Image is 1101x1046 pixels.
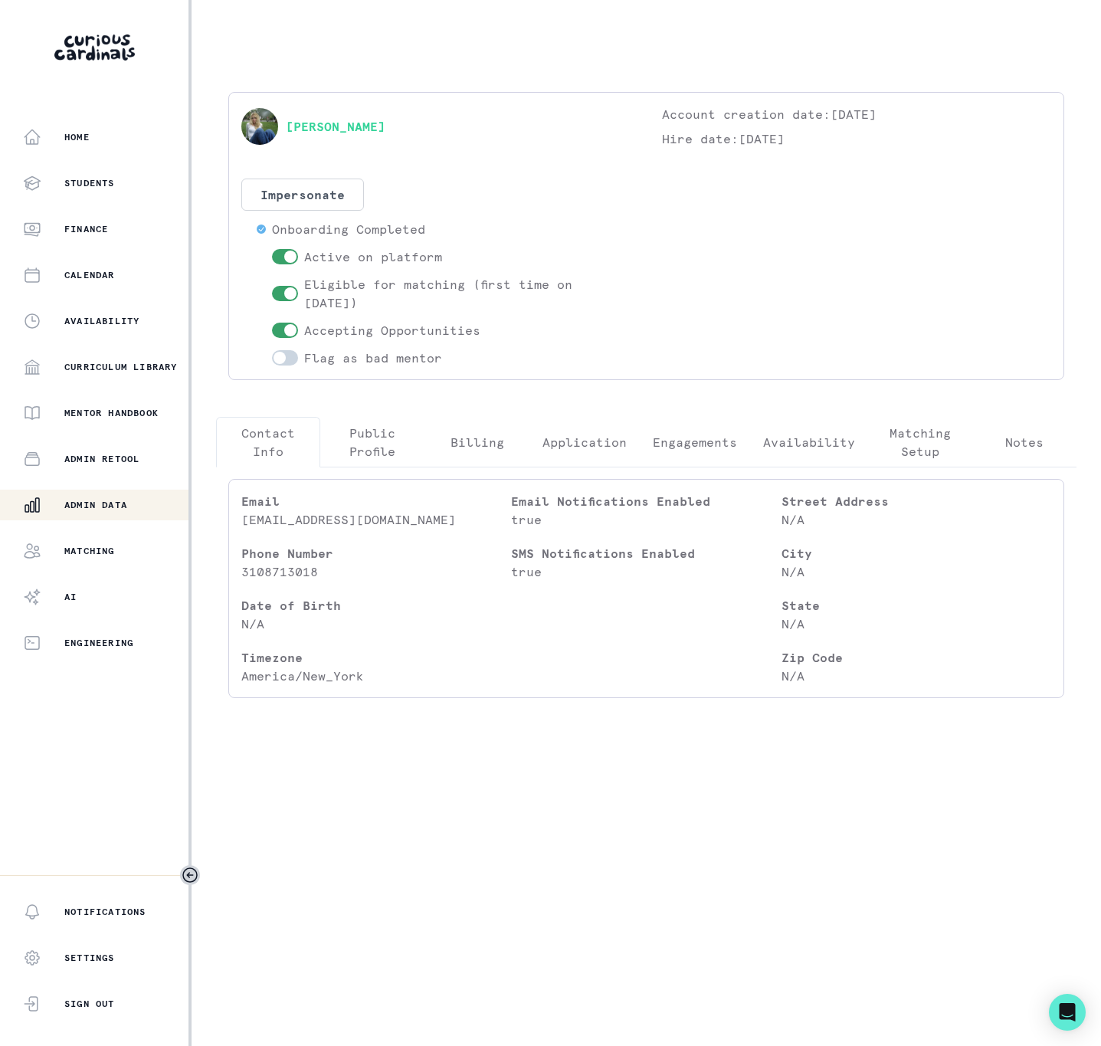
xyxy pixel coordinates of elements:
[662,105,1052,123] p: Account creation date: [DATE]
[180,865,200,885] button: Toggle sidebar
[304,248,442,266] p: Active on platform
[64,499,127,511] p: Admin Data
[64,407,159,419] p: Mentor Handbook
[662,130,1052,148] p: Hire date: [DATE]
[286,117,385,136] a: [PERSON_NAME]
[241,596,511,615] p: Date of Birth
[64,952,115,964] p: Settings
[272,220,425,238] p: Onboarding Completed
[241,615,511,633] p: N/A
[64,906,146,918] p: Notifications
[241,562,511,581] p: 3108713018
[511,492,781,510] p: Email Notifications Enabled
[241,648,511,667] p: Timezone
[451,433,504,451] p: Billing
[782,648,1051,667] p: Zip Code
[782,615,1051,633] p: N/A
[241,544,511,562] p: Phone Number
[511,544,781,562] p: SMS Notifications Enabled
[54,34,135,61] img: Curious Cardinals Logo
[782,667,1051,685] p: N/A
[1005,433,1044,451] p: Notes
[64,315,139,327] p: Availability
[782,596,1051,615] p: State
[782,510,1051,529] p: N/A
[64,998,115,1010] p: Sign Out
[241,492,511,510] p: Email
[763,433,855,451] p: Availability
[782,492,1051,510] p: Street Address
[304,275,631,312] p: Eligible for matching (first time on [DATE])
[511,562,781,581] p: true
[64,591,77,603] p: AI
[304,321,480,339] p: Accepting Opportunities
[64,637,133,649] p: Engineering
[241,179,364,211] button: Impersonate
[64,223,108,235] p: Finance
[241,510,511,529] p: [EMAIL_ADDRESS][DOMAIN_NAME]
[64,269,115,281] p: Calendar
[511,510,781,529] p: true
[241,667,511,685] p: America/New_York
[64,131,90,143] p: Home
[333,424,411,461] p: Public Profile
[881,424,959,461] p: Matching Setup
[64,177,115,189] p: Students
[653,433,737,451] p: Engagements
[304,349,442,367] p: Flag as bad mentor
[782,562,1051,581] p: N/A
[782,544,1051,562] p: City
[64,361,178,373] p: Curriculum Library
[64,453,139,465] p: Admin Retool
[1049,994,1086,1031] div: Open Intercom Messenger
[229,424,307,461] p: Contact Info
[542,433,627,451] p: Application
[64,545,115,557] p: Matching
